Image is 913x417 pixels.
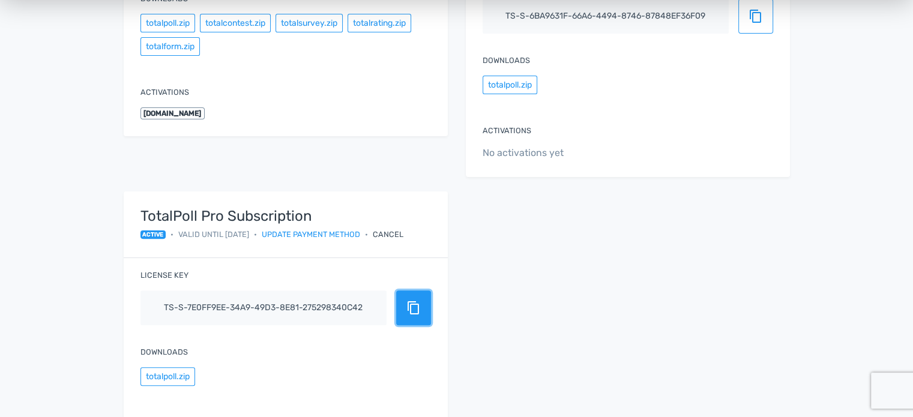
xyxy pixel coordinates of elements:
button: totalpoll.zip [140,14,195,32]
button: totalrating.zip [348,14,411,32]
span: Valid until [DATE] [178,229,249,240]
span: • [254,229,257,240]
span: active [140,230,166,239]
strong: TotalPoll Pro Subscription [140,208,404,224]
div: Cancel [373,229,403,240]
button: totalsurvey.zip [276,14,343,32]
span: • [170,229,173,240]
span: content_copy [406,301,421,315]
label: Activations [140,86,189,98]
span: No activations yet [483,146,773,160]
button: content_copy [396,290,431,325]
span: [DOMAIN_NAME] [140,107,205,119]
label: Activations [483,125,531,136]
label: License key [140,269,188,281]
label: Downloads [483,55,530,66]
label: Downloads [140,346,188,358]
button: totalpoll.zip [140,367,195,386]
span: content_copy [749,9,763,23]
button: totalform.zip [140,37,200,56]
button: totalcontest.zip [200,14,271,32]
button: totalpoll.zip [483,76,537,94]
span: • [365,229,368,240]
a: Update payment method [262,229,360,240]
